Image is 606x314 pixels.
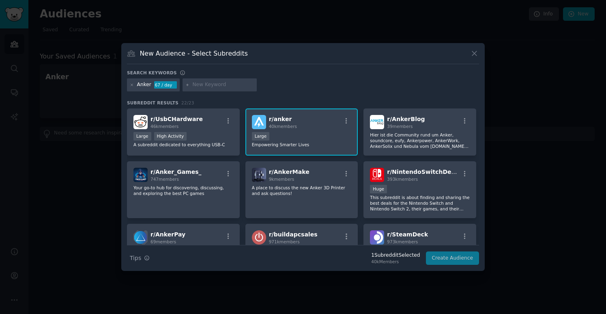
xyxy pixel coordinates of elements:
[387,124,413,129] span: 39 members
[154,132,187,141] div: High Activity
[150,116,203,122] span: r/ UsbCHardware
[269,177,294,182] span: 9k members
[133,132,151,141] div: Large
[133,142,233,147] p: A subreddit dedicated to everything USB-C
[387,169,460,175] span: r/ NintendoSwitchDeals
[127,251,153,265] button: Tips
[127,100,178,106] span: Subreddit Results
[181,100,194,105] span: 22 / 23
[192,81,254,89] input: New Keyword
[252,185,352,196] p: A place to discuss the new Anker 3D Printer and ask questions!
[150,124,178,129] span: 46k members
[133,230,148,245] img: AnkerPay
[269,231,318,238] span: r/ buildapcsales
[387,231,428,238] span: r/ SteamDeck
[387,239,418,244] span: 973k members
[387,177,418,182] span: 393k members
[370,185,387,193] div: Huge
[252,115,266,129] img: anker
[252,168,266,182] img: AnkerMake
[252,132,270,141] div: Large
[370,115,384,129] img: AnkerBlog
[133,115,148,129] img: UsbCHardware
[269,116,292,122] span: r/ anker
[371,259,420,264] div: 40k Members
[371,252,420,259] div: 1 Subreddit Selected
[269,124,297,129] span: 40k members
[387,116,425,122] span: r/ AnkerBlog
[370,230,384,245] img: SteamDeck
[269,239,300,244] span: 971k members
[370,168,384,182] img: NintendoSwitchDeals
[154,81,177,89] div: 67 / day
[370,132,470,149] p: Hier ist die Community rund um Anker, soundcore, eufy, Ankerpower, AnkerWork, AnkerSolix und Nebu...
[252,230,266,245] img: buildapcsales
[269,169,309,175] span: r/ AnkerMake
[150,169,202,175] span: r/ Anker_Games_
[127,70,177,76] h3: Search keywords
[133,185,233,196] p: Your go-to hub for discovering, discussing, and exploring the best PC games
[133,168,148,182] img: Anker_Games_
[252,142,352,147] p: Empowering Smarter Lives
[150,239,176,244] span: 69 members
[130,254,141,262] span: Tips
[150,177,179,182] span: 747 members
[137,81,151,89] div: Anker
[140,49,248,58] h3: New Audience - Select Subreddits
[370,195,470,212] p: This subreddit is about finding and sharing the best deals for the Nintendo Switch and Nintendo S...
[150,231,185,238] span: r/ AnkerPay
